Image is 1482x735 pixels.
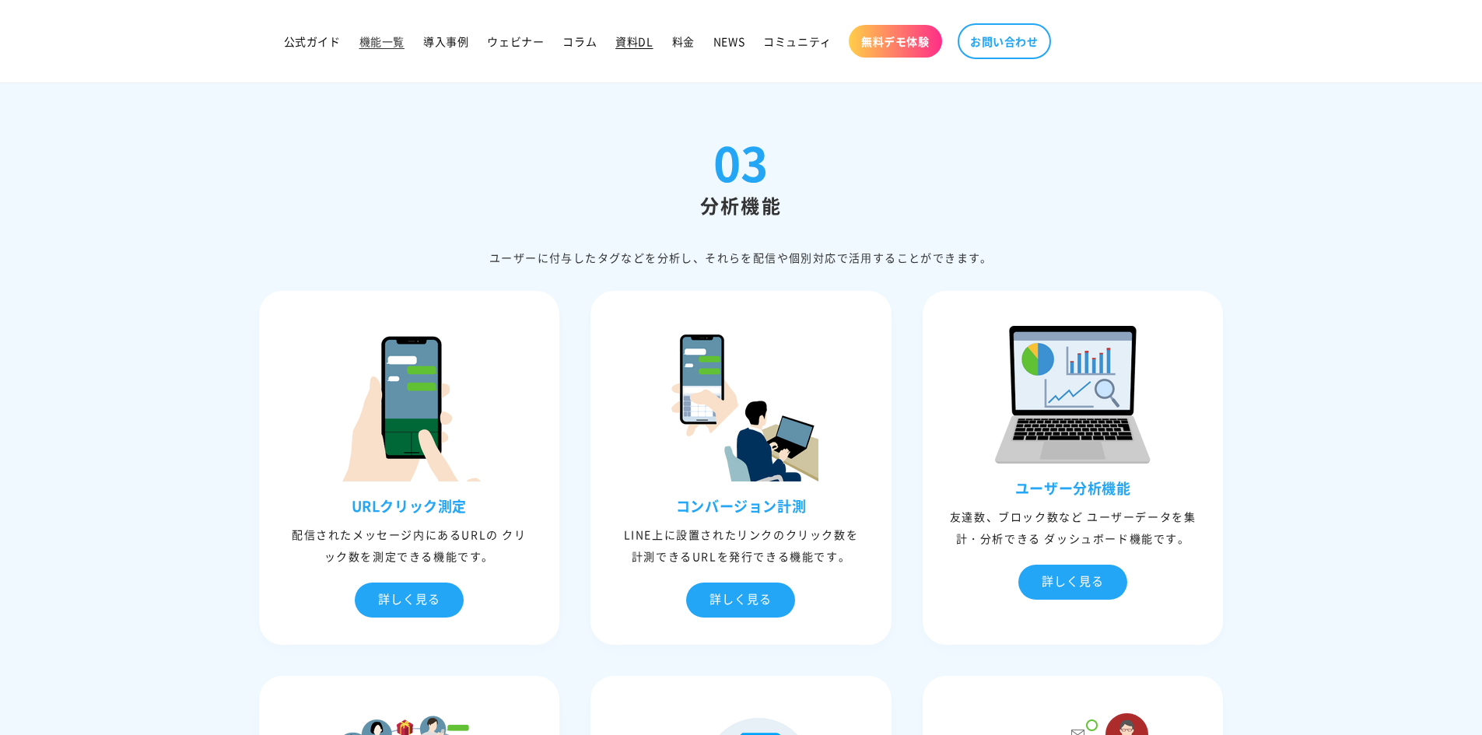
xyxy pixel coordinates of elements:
span: 資料DL [615,34,653,48]
h3: ユーザー分析機能 [927,479,1220,497]
a: コミュニティ [754,25,841,58]
span: 無料デモ体験 [861,34,930,48]
h3: URLクリック測定 [263,497,556,515]
a: 料金 [663,25,704,58]
a: 公式ガイド [275,25,350,58]
div: 詳しく見る [1018,565,1127,600]
span: コミュニティ [763,34,832,48]
div: 友達数、ブロック数など ユーザーデータを集計・分析できる ダッシュボード機能です。 [927,506,1220,549]
div: 詳しく見る [686,583,795,618]
a: ウェビナー [478,25,553,58]
span: コラム [562,34,597,48]
div: 配信されたメッセージ内にあるURLの クリック数を測定できる機能です。 [263,523,556,567]
img: URLクリック測定 [331,326,487,481]
span: お問い合わせ [970,34,1039,48]
span: NEWS [713,34,745,48]
span: 機能一覧 [359,34,405,48]
h2: 分析機能 [259,193,1224,217]
a: 無料デモ体験 [849,25,942,58]
a: NEWS [704,25,754,58]
span: 導入事例 [423,34,468,48]
a: 導入事例 [414,25,478,58]
div: ユーザーに付与したタグなどを分析し、それらを配信や個別対応で活⽤することができます。 [259,248,1224,268]
a: 資料DL [606,25,662,58]
div: 03 [713,138,769,185]
a: 機能一覧 [350,25,414,58]
span: 公式ガイド [284,34,341,48]
h3: コンバージョン計測 [594,497,888,515]
div: 詳しく見る [355,583,464,618]
img: コンバージョン計測 [663,326,818,481]
a: お問い合わせ [958,23,1051,59]
span: ウェビナー [487,34,544,48]
img: ユーザー分析機能 [995,326,1151,464]
span: 料金 [672,34,695,48]
a: コラム [553,25,606,58]
div: LINE上に設置されたリンクのクリック数を計測できるURLを発行できる機能です。 [594,523,888,567]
